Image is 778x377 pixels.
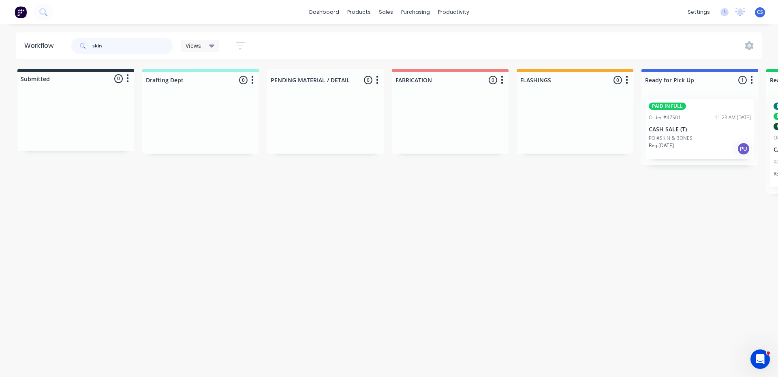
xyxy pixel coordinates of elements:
[434,6,473,18] div: productivity
[343,6,375,18] div: products
[684,6,714,18] div: settings
[757,9,763,16] span: CS
[715,114,751,121] div: 11:23 AM [DATE]
[649,114,681,121] div: Order #47501
[305,6,343,18] a: dashboard
[92,38,173,54] input: Search for orders...
[649,135,693,142] p: PO #SKIN & BONES
[649,126,751,133] p: CASH SALE (T)
[645,99,754,159] div: PAID IN FULLOrder #4750111:23 AM [DATE]CASH SALE (T)PO #SKIN & BONESReq.[DATE]PU
[15,6,27,18] img: Factory
[375,6,397,18] div: sales
[186,41,201,50] span: Views
[737,142,750,155] div: PU
[649,103,686,110] div: PAID IN FULL
[649,142,674,149] p: Req. [DATE]
[397,6,434,18] div: purchasing
[24,41,58,51] div: Workflow
[750,349,770,369] iframe: Intercom live chat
